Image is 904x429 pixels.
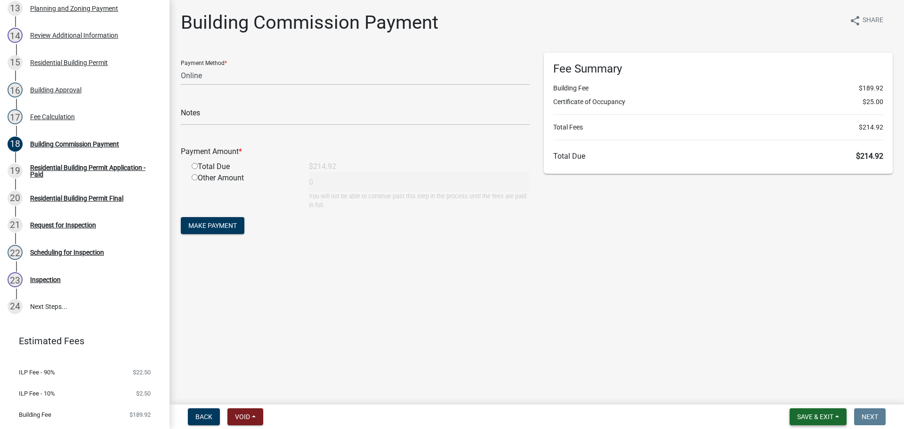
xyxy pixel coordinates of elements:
div: 21 [8,218,23,233]
div: 22 [8,245,23,260]
div: Other Amount [185,172,302,210]
span: $2.50 [136,390,151,397]
button: Make Payment [181,217,244,234]
span: Building Fee [19,412,51,418]
div: 18 [8,137,23,152]
div: Building Commission Payment [30,141,119,147]
span: $189.92 [859,83,883,93]
button: shareShare [842,11,891,30]
span: Make Payment [188,222,237,229]
button: Back [188,408,220,425]
div: Inspection [30,276,61,283]
span: Save & Exit [797,413,833,421]
h6: Fee Summary [553,62,883,76]
div: Residential Building Permit Application - Paid [30,164,154,178]
div: Total Due [185,161,302,172]
span: $214.92 [856,152,883,161]
span: Share [863,15,883,26]
h1: Building Commission Payment [181,11,438,34]
div: 13 [8,1,23,16]
div: Residential Building Permit Final [30,195,123,202]
div: 19 [8,163,23,178]
div: Residential Building Permit [30,59,108,66]
div: Scheduling for Inspection [30,249,104,256]
span: $189.92 [129,412,151,418]
div: 20 [8,191,23,206]
div: Review Additional Information [30,32,118,39]
span: $214.92 [859,122,883,132]
div: 17 [8,109,23,124]
span: $25.00 [863,97,883,107]
span: ILP Fee - 10% [19,390,55,397]
a: Estimated Fees [8,332,154,350]
div: Request for Inspection [30,222,96,228]
div: 16 [8,82,23,97]
div: 23 [8,272,23,287]
button: Void [227,408,263,425]
h6: Total Due [553,152,883,161]
li: Building Fee [553,83,883,93]
div: Building Approval [30,87,81,93]
div: 24 [8,299,23,314]
span: $22.50 [133,369,151,375]
button: Next [854,408,886,425]
span: Void [235,413,250,421]
span: ILP Fee - 90% [19,369,55,375]
button: Save & Exit [790,408,847,425]
div: 14 [8,28,23,43]
div: Planning and Zoning Payment [30,5,118,12]
li: Total Fees [553,122,883,132]
div: Fee Calculation [30,113,75,120]
div: 15 [8,55,23,70]
div: Payment Amount [174,146,537,157]
span: Back [195,413,212,421]
span: Next [862,413,878,421]
i: share [849,15,861,26]
li: Certificate of Occupancy [553,97,883,107]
